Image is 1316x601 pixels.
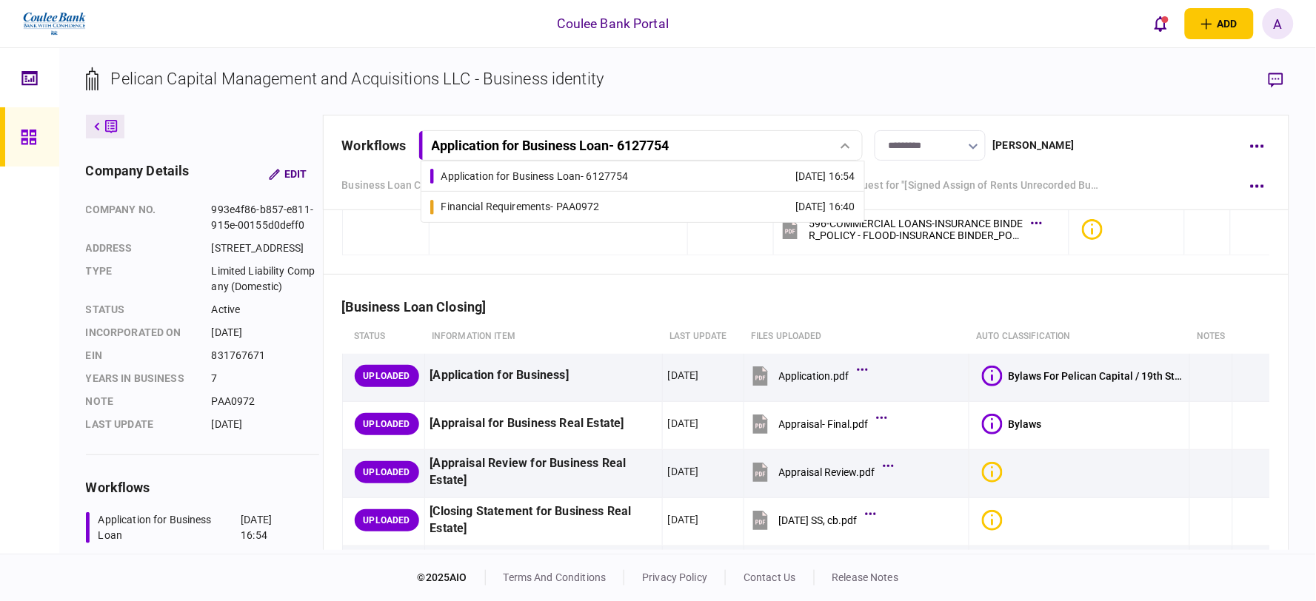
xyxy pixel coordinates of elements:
button: Application.pdf [749,359,864,392]
a: privacy policy [642,571,707,583]
button: A [1263,8,1294,39]
div: [Closing Statement for Business Real Estate] [430,503,657,537]
div: [DATE] 16:54 [795,169,855,184]
div: last update [86,417,197,432]
div: 7 [212,371,319,386]
div: [DATE] [668,368,699,383]
button: Edit [257,161,319,187]
div: Application for Business Loan - 6127754 [432,138,669,153]
div: Bad quality [982,462,1003,483]
div: UPLOADED [355,461,419,483]
div: Appraisal- Final.pdf [779,418,869,430]
div: note [86,394,197,409]
th: status [342,320,424,354]
button: open notifications list [1145,8,1176,39]
button: Bylaws [982,414,1042,434]
a: release notes [832,571,899,583]
a: Application for Business Loan- 6127754[DATE] 16:54 [430,161,855,191]
div: workflows [342,135,407,155]
div: [DATE] 16:40 [795,199,855,215]
div: company no. [86,202,197,233]
div: workflows [86,477,319,497]
div: Application.pdf [779,370,849,382]
a: terms and conditions [504,571,607,583]
div: [Business Loan Closing] [342,299,498,315]
div: PAA0972 [212,394,319,409]
div: incorporated on [86,325,197,340]
th: auto classification [969,320,1189,354]
div: [Application for Business] [430,359,657,392]
div: [PERSON_NAME] [993,138,1075,153]
div: [DATE] [668,464,699,479]
button: open adding identity options [1185,8,1254,39]
div: EIN [86,348,197,363]
button: 596-COMMERCIAL LOANS-INSURANCE BINDER_POLICY - FLOOD-INSURANCE BINDER_POLICY - FLOOD.pdf [779,212,1038,246]
div: © 2025 AIO [418,570,486,585]
div: [Appraisal for Business Real Estate] [430,407,657,440]
div: Type [86,263,197,295]
a: Business Loan Closing [342,178,451,193]
div: 596-COMMERCIAL LOANS-INSURANCE BINDER_POLICY - FLOOD-INSURANCE BINDER_POLICY - FLOOD.pdf [809,218,1023,241]
div: [DATE] [668,416,699,431]
div: Bad quality [1082,219,1103,240]
div: Financial Requirements - PAA0972 [441,199,600,215]
a: contact us [744,571,795,583]
div: Application for Business Loan - 6127754 [441,169,629,184]
th: notes [1189,320,1233,354]
div: Bylaws [1009,418,1042,430]
button: Bylaws For Pelican Capital / 19th Street Holdings LLC [982,366,1184,386]
button: Bad quality [982,510,1009,531]
div: years in business [86,371,197,386]
button: Bad quality [982,462,1009,483]
a: Application for Business Loan[DATE] 16:54 [86,512,301,543]
div: Application for Business Loan [98,512,238,543]
div: Appraisal Review.pdf [779,466,875,478]
th: last update [662,320,744,354]
div: Coulee Bank Portal [558,14,669,33]
div: [DATE] [212,417,319,432]
div: 831767671 [212,348,319,363]
button: Bad quality [1082,219,1109,240]
div: Limited Liability Company (Domestic) [212,263,319,295]
div: status [86,302,197,318]
th: Information item [424,320,662,354]
div: [Appraisal Review for Business Real Estate] [430,455,657,489]
div: Bad quality [982,510,1003,531]
a: Update Request for "[Signed Assign of Rents Unrecorded Business Real Estate*]" - [Signed Business... [806,178,1103,193]
button: Appraisal- Final.pdf [749,407,884,440]
div: company details [86,161,190,187]
div: [DATE] 16:54 [241,512,300,543]
div: Active [212,302,319,318]
th: Files uploaded [744,320,969,354]
div: [STREET_ADDRESS] [212,241,319,256]
div: UPLOADED [355,509,419,531]
button: 25-6-16 SS, cb.pdf [749,503,872,537]
div: Pelican Capital Management and Acquisitions LLC - Business identity [111,67,604,91]
div: [DATE] [212,325,319,340]
button: Application for Business Loan- 6127754 [418,130,863,161]
div: [DATE] [668,512,699,527]
a: Financial Requirements- PAA0972[DATE] 16:40 [430,192,855,222]
div: 993e4f86-b857-e811-915e-00155d0deff0 [212,202,319,233]
div: address [86,241,197,256]
div: UPLOADED [355,365,419,387]
img: client company logo [21,5,87,42]
div: 25-6-16 SS, cb.pdf [779,514,858,526]
div: Bylaws For Pelican Capital / 19th Street Holdings LLC [1009,370,1184,382]
div: UPLOADED [355,413,419,435]
button: Appraisal Review.pdf [749,455,890,488]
